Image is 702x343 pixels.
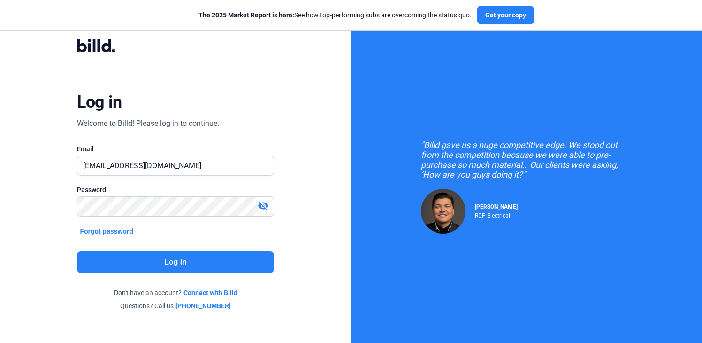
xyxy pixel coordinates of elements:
[475,210,518,219] div: RDP Electrical
[258,200,269,211] mat-icon: visibility_off
[198,11,294,19] span: The 2025 Market Report is here:
[77,288,274,297] div: Don't have an account?
[77,118,219,129] div: Welcome to Billd! Please log in to continue.
[77,301,274,311] div: Questions? Call us
[183,288,237,297] a: Connect with Billd
[477,6,534,24] button: Get your copy
[77,144,274,154] div: Email
[77,226,136,236] button: Forgot password
[421,140,632,179] div: "Billd gave us a huge competitive edge. We stood out from the competition because we were able to...
[77,251,274,273] button: Log in
[475,203,518,210] span: [PERSON_NAME]
[77,92,122,112] div: Log in
[77,185,274,195] div: Password
[198,10,472,20] div: See how top-performing subs are overcoming the status quo.
[175,301,231,311] a: [PHONE_NUMBER]
[421,189,465,234] img: Raul Pacheco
